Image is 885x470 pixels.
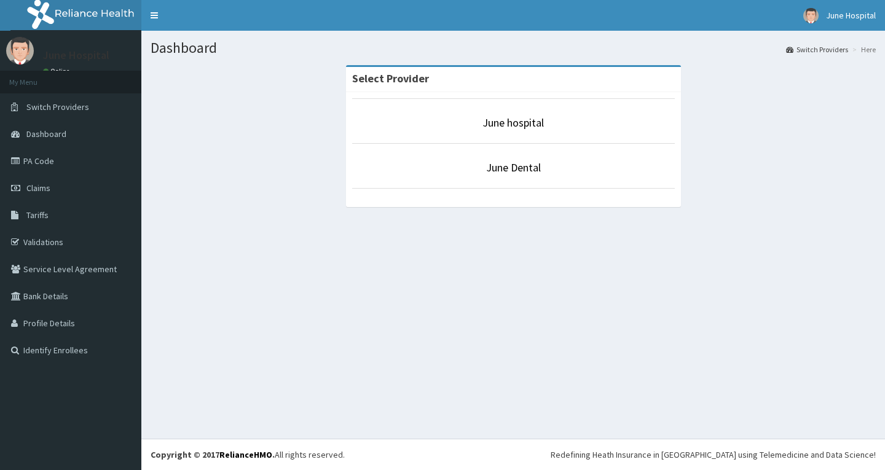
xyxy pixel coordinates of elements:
[43,50,109,61] p: June Hospital
[486,160,541,174] a: June Dental
[826,10,876,21] span: June Hospital
[151,449,275,460] strong: Copyright © 2017 .
[6,37,34,65] img: User Image
[141,439,885,470] footer: All rights reserved.
[849,44,876,55] li: Here
[551,448,876,461] div: Redefining Heath Insurance in [GEOGRAPHIC_DATA] using Telemedicine and Data Science!
[352,71,429,85] strong: Select Provider
[26,210,49,221] span: Tariffs
[26,101,89,112] span: Switch Providers
[26,182,50,194] span: Claims
[219,449,272,460] a: RelianceHMO
[786,44,848,55] a: Switch Providers
[482,116,544,130] a: June hospital
[43,67,73,76] a: Online
[803,8,819,23] img: User Image
[26,128,66,139] span: Dashboard
[151,40,876,56] h1: Dashboard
